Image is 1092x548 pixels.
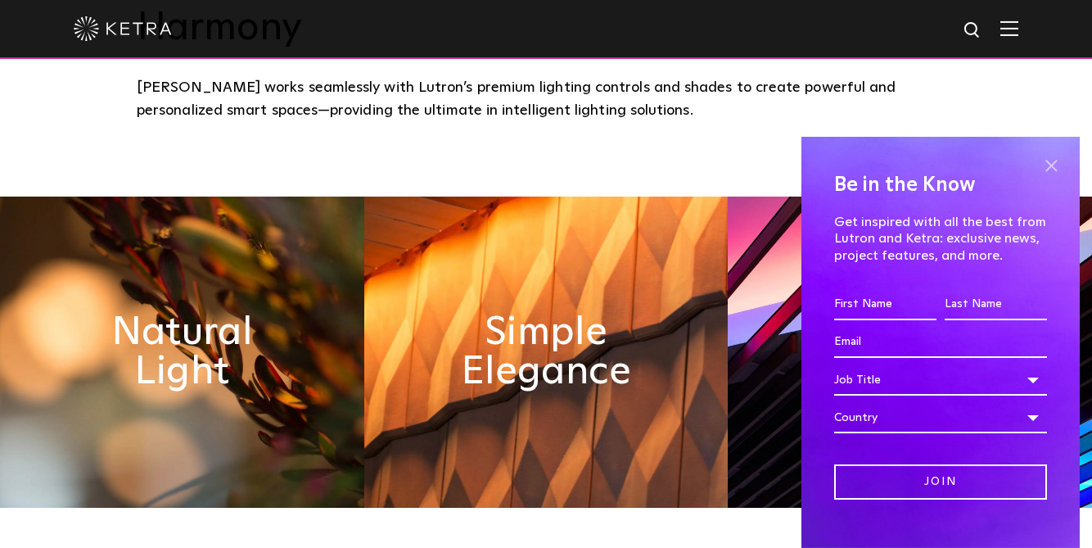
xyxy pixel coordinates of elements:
div: Country [834,402,1047,433]
h2: Simple Elegance [455,313,637,392]
img: Hamburger%20Nav.svg [1000,20,1018,36]
img: ketra-logo-2019-white [74,16,172,41]
input: Email [834,327,1047,358]
h2: Natural Light [91,313,273,392]
img: simple_elegance [364,197,729,508]
p: Get inspired with all the best from Lutron and Ketra: exclusive news, project features, and more. [834,214,1047,265]
img: search icon [963,20,983,41]
input: First Name [834,289,936,320]
img: flexible_timeless_ketra [728,197,1092,508]
input: Join [834,464,1047,500]
input: Last Name [945,289,1047,320]
h4: Be in the Know [834,170,1047,201]
div: Job Title [834,365,1047,396]
div: [PERSON_NAME] works seamlessly with Lutron’s premium lighting controls and shades to create power... [137,76,955,123]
